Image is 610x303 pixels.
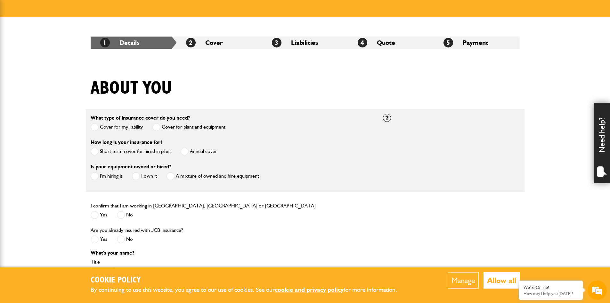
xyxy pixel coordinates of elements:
label: No [117,235,133,243]
input: Enter your email address [8,78,117,92]
a: cookie and privacy policy [275,286,344,293]
label: A mixture of owned and hire equipment [167,172,259,180]
input: Enter your phone number [8,97,117,111]
li: Payment [434,37,520,49]
label: What type of insurance cover do you need? [91,115,190,121]
p: What's your name? [91,250,373,256]
input: Enter your last name [8,59,117,73]
label: No [117,211,133,219]
span: 2 [186,38,196,47]
label: Is your equipment owned or hired? [91,164,171,169]
h1: About you [91,78,172,99]
label: I confirm that I am working in [GEOGRAPHIC_DATA], [GEOGRAPHIC_DATA] or [GEOGRAPHIC_DATA] [91,203,316,208]
div: Minimize live chat window [105,3,120,19]
li: Details [91,37,176,49]
div: We're Online! [524,285,578,290]
li: Liabilities [262,37,348,49]
em: Start Chat [87,198,116,206]
label: How long is your insurance for? [91,140,162,145]
li: Cover [176,37,262,49]
label: I'm hiring it [91,172,122,180]
div: Need help? [594,103,610,183]
span: 1 [100,38,110,47]
span: 5 [443,38,453,47]
textarea: Type your message and hit 'Enter' [8,116,117,192]
button: Manage [448,272,479,289]
h2: Cookie Policy [91,275,408,285]
label: Yes [91,211,107,219]
label: Are you already insured with JCB Insurance? [91,228,183,233]
label: I own it [132,172,157,180]
p: How may I help you today? [524,291,578,296]
li: Quote [348,37,434,49]
label: Cover for plant and equipment [152,123,225,131]
label: Short term cover for hired in plant [91,147,171,156]
label: Cover for my liability [91,123,143,131]
label: Annual cover [181,147,217,156]
span: 4 [358,38,367,47]
label: Yes [91,235,107,243]
span: 3 [272,38,281,47]
button: Allow all [484,272,520,289]
img: d_20077148190_company_1631870298795_20077148190 [11,36,27,45]
p: By continuing to use this website, you agree to our use of cookies. See our for more information. [91,285,408,295]
label: Title [91,259,373,265]
div: Chat with us now [33,36,108,44]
